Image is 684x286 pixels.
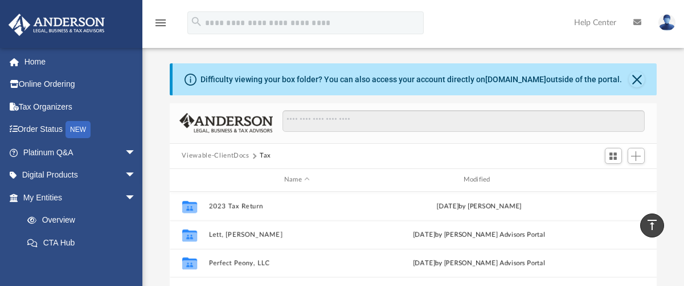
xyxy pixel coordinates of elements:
a: [DOMAIN_NAME] [485,75,546,84]
i: search [190,15,203,28]
a: Order StatusNEW [8,118,153,142]
input: Search files and folders [282,110,644,132]
div: [DATE] by [PERSON_NAME] Advisors Portal [390,229,567,240]
a: Home [8,50,153,73]
button: 2023 Tax Return [208,202,386,210]
a: My Entitiesarrow_drop_down [8,186,153,209]
div: Difficulty viewing your box folder? You can also access your account directly on outside of the p... [200,74,622,86]
img: User Pic [658,14,675,31]
span: arrow_drop_down [125,186,148,210]
a: CTA Hub [16,231,153,254]
div: id [174,175,203,185]
img: Anderson Advisors Platinum Portal [5,14,108,36]
div: Modified [390,175,567,185]
span: arrow_drop_down [125,141,148,164]
a: Platinum Q&Aarrow_drop_down [8,141,153,164]
button: Add [628,148,645,164]
i: menu [154,16,167,30]
button: Tax [260,151,271,161]
a: menu [154,22,167,30]
div: Name [208,175,385,185]
span: arrow_drop_down [125,164,148,187]
button: Switch to Grid View [605,148,622,164]
button: Lett, [PERSON_NAME] [208,231,386,238]
a: Online Ordering [8,73,153,96]
button: Viewable-ClientDocs [182,151,249,161]
a: Digital Productsarrow_drop_down [8,164,153,187]
div: [DATE] by [PERSON_NAME] [390,201,567,211]
button: Perfect Peony, LLC [208,259,386,267]
a: vertical_align_top [640,214,664,237]
div: id [572,175,652,185]
i: vertical_align_top [645,218,659,232]
div: [DATE] by [PERSON_NAME] Advisors Portal [390,258,567,268]
a: Tax Organizers [8,95,153,118]
button: Close [629,71,645,87]
a: Overview [16,209,153,232]
div: NEW [65,121,91,138]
